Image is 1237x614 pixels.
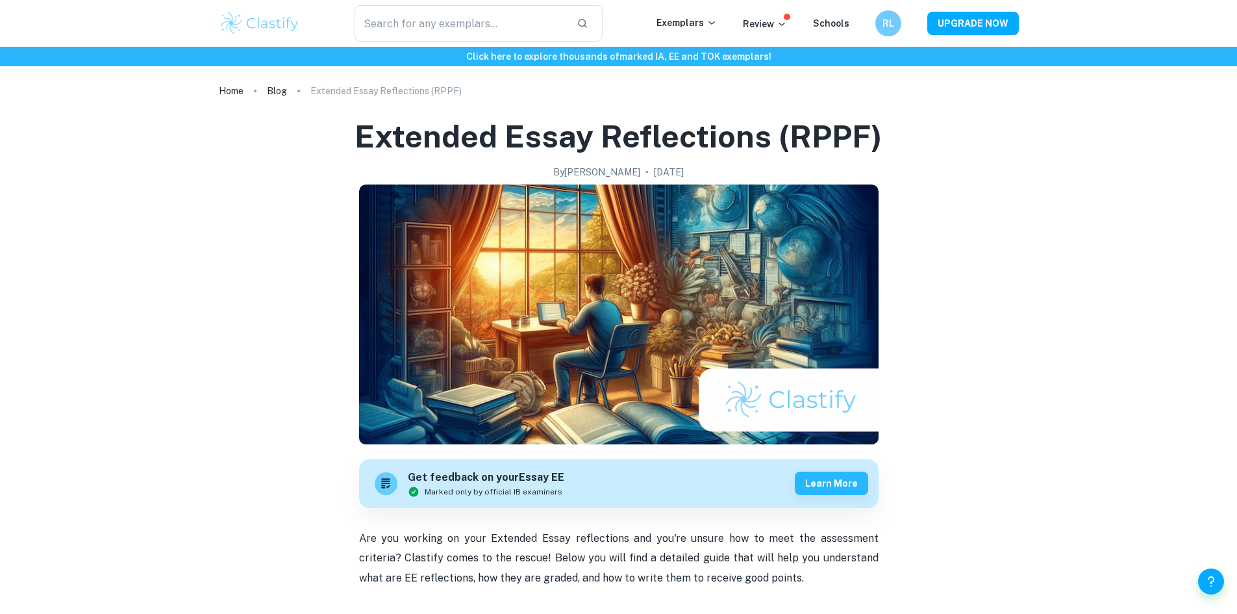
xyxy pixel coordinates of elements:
h2: [DATE] [654,165,684,179]
p: Exemplars [656,16,717,30]
a: Get feedback on yourEssay EEMarked only by official IB examinersLearn more [359,459,879,508]
h1: Extended Essay Reflections (RPPF) [355,116,882,157]
h6: RL [881,16,895,31]
input: Search for any exemplars... [355,5,567,42]
button: Help and Feedback [1198,569,1224,595]
button: UPGRADE NOW [927,12,1019,35]
h2: By [PERSON_NAME] [553,165,640,179]
img: Extended Essay Reflections (RPPF) cover image [359,185,879,444]
h6: Click here to explore thousands of marked IA, EE and TOK exemplars ! [3,49,1234,64]
a: Blog [267,82,287,100]
p: Are you working on your Extended Essay reflections and you're unsure how to meet the assessment c... [359,529,879,608]
button: Learn more [795,472,868,495]
p: Extended Essay Reflections (RPPF) [310,84,462,98]
button: RL [875,10,901,36]
p: Review [743,17,787,31]
h6: Get feedback on your Essay EE [408,470,564,486]
span: Marked only by official IB examiners [425,486,562,498]
img: Clastify logo [219,10,301,36]
p: • [645,165,649,179]
a: Home [219,82,244,100]
a: Schools [813,18,849,29]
